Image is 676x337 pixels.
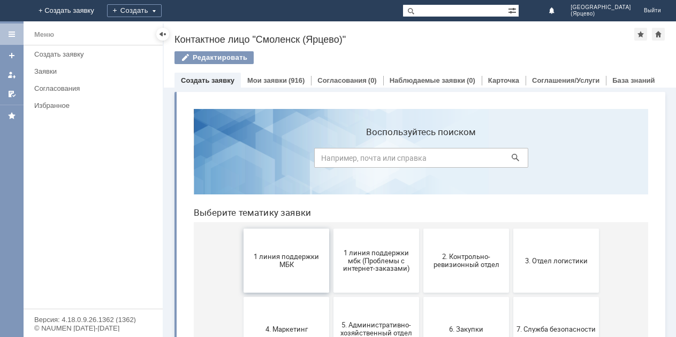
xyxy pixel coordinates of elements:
[238,128,324,192] button: 2. Контрольно-ревизионный отдел
[62,293,141,301] span: 8. Отдел качества
[34,28,54,41] div: Меню
[612,76,655,84] a: База знаний
[34,50,156,58] div: Создать заявку
[331,224,411,232] span: 7. Служба безопасности
[571,11,631,17] span: (Ярцево)
[151,221,231,237] span: 5. Административно-хозяйственный отдел
[30,46,161,62] a: Создать заявку
[317,76,367,84] a: Согласования
[30,63,161,80] a: Заявки
[331,156,411,164] span: 3. Отдел логистики
[151,148,231,172] span: 1 линия поддержки мбк (Проблемы с интернет-заказами)
[238,197,324,261] button: 6. Закупки
[181,76,234,84] a: Создать заявку
[129,48,343,67] input: Например, почта или справка
[107,4,162,17] div: Создать
[30,80,161,97] a: Согласования
[34,101,145,109] div: Избранное
[34,316,152,323] div: Версия: 4.18.0.9.26.1362 (1362)
[151,289,231,305] span: 9. Отдел-ИТ (Для МБК и Пекарни)
[3,85,20,103] a: Мои согласования
[328,197,414,261] button: 7. Служба безопасности
[58,197,144,261] button: 4. Маркетинг
[58,128,144,192] button: 1 линия поддержки МБК
[331,293,411,301] span: Отдел ИТ (1С)
[467,76,475,84] div: (0)
[148,265,234,329] button: 9. Отдел-ИТ (Для МБК и Пекарни)
[174,34,634,45] div: Контактное лицо "Смоленск (Ярцево)"
[34,325,152,332] div: © NAUMEN [DATE]-[DATE]
[488,76,519,84] a: Карточка
[58,265,144,329] button: 8. Отдел качества
[532,76,599,84] a: Соглашения/Услуги
[129,26,343,37] label: Воспользуйтесь поиском
[328,128,414,192] button: 3. Отдел логистики
[238,265,324,329] button: Бухгалтерия (для мбк)
[3,47,20,64] a: Создать заявку
[247,76,287,84] a: Мои заявки
[508,5,519,15] span: Расширенный поиск
[241,152,321,168] span: 2. Контрольно-ревизионный отдел
[241,293,321,301] span: Бухгалтерия (для мбк)
[368,76,377,84] div: (0)
[571,4,631,11] span: [GEOGRAPHIC_DATA]
[148,128,234,192] button: 1 линия поддержки мбк (Проблемы с интернет-заказами)
[62,152,141,168] span: 1 линия поддержки МБК
[9,107,463,117] header: Выберите тематику заявки
[148,197,234,261] button: 5. Административно-хозяйственный отдел
[652,28,665,41] div: Сделать домашней страницей
[241,224,321,232] span: 6. Закупки
[288,76,305,84] div: (916)
[34,84,156,92] div: Согласования
[34,67,156,75] div: Заявки
[3,66,20,83] a: Мои заявки
[328,265,414,329] button: Отдел ИТ (1С)
[156,28,169,41] div: Скрыть меню
[390,76,465,84] a: Наблюдаемые заявки
[634,28,647,41] div: Добавить в избранное
[62,224,141,232] span: 4. Маркетинг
